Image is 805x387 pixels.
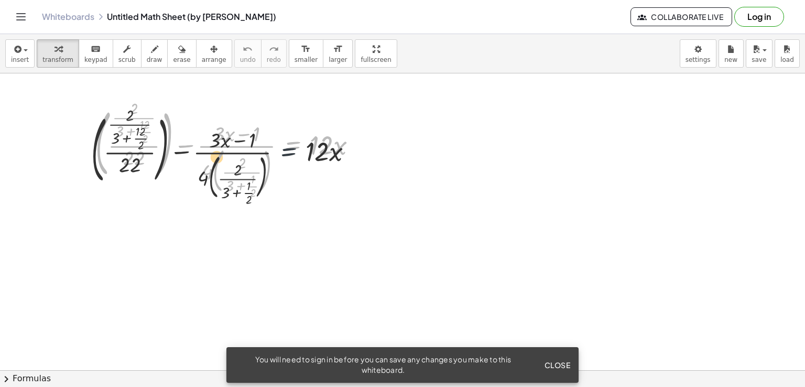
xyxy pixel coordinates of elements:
button: new [719,39,744,68]
button: undoundo [234,39,262,68]
span: save [752,56,766,63]
span: keypad [84,56,107,63]
span: smaller [295,56,318,63]
div: You will need to sign in before you can save any changes you make to this whiteboard. [235,354,531,375]
button: transform [37,39,79,68]
button: load [775,39,800,68]
span: scrub [118,56,136,63]
span: settings [686,56,711,63]
i: format_size [301,43,311,56]
i: format_size [333,43,343,56]
button: Close [540,356,574,374]
button: arrange [196,39,232,68]
span: load [780,56,794,63]
button: Collaborate Live [630,7,732,26]
button: fullscreen [355,39,397,68]
span: Collaborate Live [639,12,723,21]
span: arrange [202,56,226,63]
span: insert [11,56,29,63]
button: save [746,39,773,68]
span: transform [42,56,73,63]
button: format_sizelarger [323,39,353,68]
button: format_sizesmaller [289,39,323,68]
i: undo [243,43,253,56]
button: keyboardkeypad [79,39,113,68]
button: Toggle navigation [13,8,29,25]
i: keyboard [91,43,101,56]
span: draw [147,56,162,63]
button: erase [167,39,196,68]
span: new [724,56,737,63]
button: redoredo [261,39,287,68]
span: Close [544,360,570,370]
button: draw [141,39,168,68]
button: scrub [113,39,142,68]
span: undo [240,56,256,63]
button: Log in [734,7,784,27]
button: insert [5,39,35,68]
span: erase [173,56,190,63]
span: fullscreen [361,56,391,63]
a: Whiteboards [42,12,94,22]
span: larger [329,56,347,63]
button: settings [680,39,716,68]
i: redo [269,43,279,56]
span: redo [267,56,281,63]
